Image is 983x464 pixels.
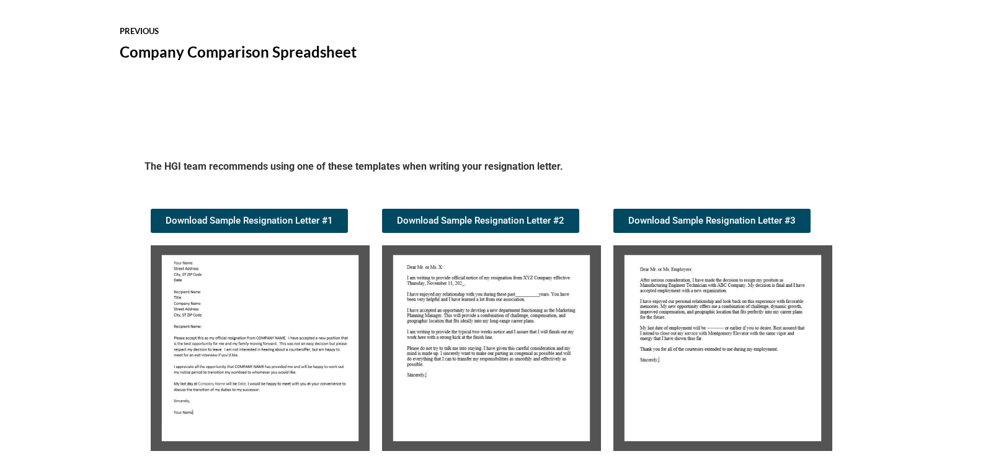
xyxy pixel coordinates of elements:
[145,160,839,178] h5: The HGI team recommends using one of these templates when writing your resignation letter.
[628,216,796,225] span: Download Sample Resignation Letter #3
[151,209,348,233] a: Download Sample Resignation Letter #1
[613,209,811,233] a: Download Sample Resignation Letter #3
[382,209,579,233] a: Download Sample Resignation Letter #2
[120,42,492,63] div: Company Comparison Spreadsheet
[120,15,492,74] a: previous Company Comparison Spreadsheet
[397,216,564,225] span: Download Sample Resignation Letter #2
[120,27,492,35] div: previous
[166,216,333,225] span: Download Sample Resignation Letter #1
